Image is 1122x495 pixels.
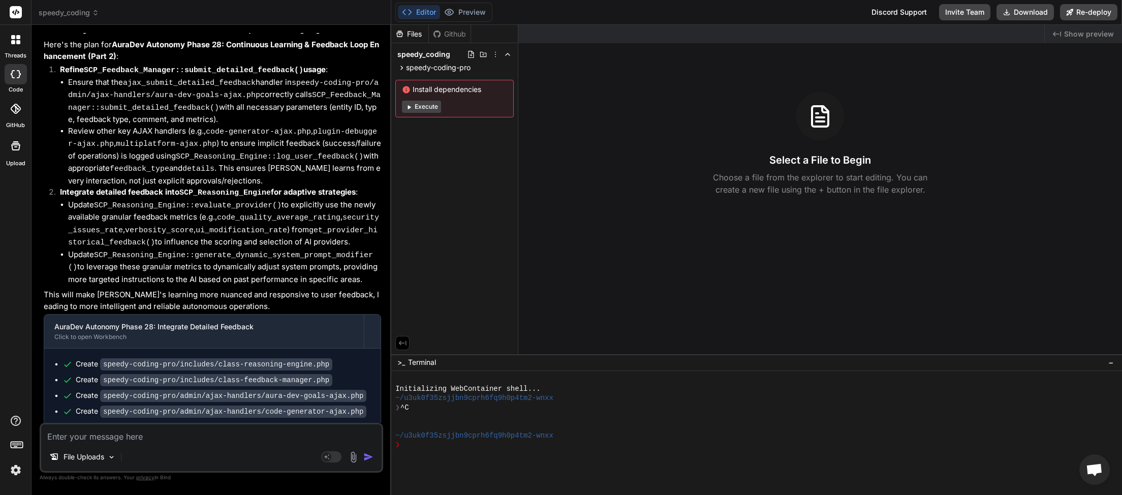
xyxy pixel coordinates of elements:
li: Update to leverage these granular metrics to dynamically adjust system prompts, providing more ta... [68,249,381,286]
img: attachment [348,451,359,463]
span: Show preview [1064,29,1114,39]
code: feedback_type [110,165,169,173]
h3: Select a File to Begin [769,153,871,167]
button: Re-deploy [1060,4,1117,20]
div: Create [76,390,366,401]
div: Create [76,406,366,417]
strong: AuraDev Autonomy Phase 28: Continuous Learning & Feedback Loop Enhancement (Part 2) [44,40,379,61]
span: ~/u3uk0f35zsjjbn9cprh6fq9h0p4tm2-wnxx [395,431,553,440]
p: This will make [PERSON_NAME]'s learning more nuanced and responsive to user feedback, leading to ... [44,289,381,312]
code: speedy-coding-pro/includes/class-feedback-manager.php [100,374,332,386]
code: SCP_Reasoning_Engine::evaluate_provider() [94,201,282,210]
code: SCP_Feedback_Manager::submit_detailed_feedback() [84,66,303,75]
button: AuraDev Autonomy Phase 28: Integrate Detailed FeedbackClick to open Workbench [44,315,364,348]
span: Terminal [408,357,436,367]
button: Invite Team [939,4,990,20]
img: Pick Models [107,453,116,461]
code: speedy-coding-pro/admin/ajax-handlers/code-generator-ajax.php [100,406,366,418]
button: Download [996,4,1054,20]
p: : [60,64,381,77]
div: Discord Support [865,4,933,20]
div: Files [391,29,428,39]
li: Update to explicitly use the newly available granular feedback metrics (e.g., , , , ) from to inf... [68,199,381,249]
img: icon [363,452,373,462]
span: Initializing WebContainer shell... [395,384,540,393]
code: code-generator-ajax.php [206,128,311,136]
span: privacy [136,474,154,480]
span: ❯ [395,440,400,449]
p: Always double-check its answers. Your in Bind [40,473,383,482]
p: Choose a file from the explorer to start editing. You can create a new file using the + button in... [706,171,934,196]
span: ^C [400,403,409,412]
li: Review other key AJAX handlers (e.g., , , ) to ensure implicit feedback (success/failure of opera... [68,126,381,187]
span: speedy-coding-pro [406,63,471,73]
button: Editor [398,5,440,19]
code: ui_modification_rate [196,226,287,235]
code: speedy-coding-pro/includes/class-reasoning-engine.php [100,358,332,370]
label: Upload [6,159,25,168]
span: >_ [397,357,405,367]
label: code [9,85,23,94]
div: Create [76,359,332,369]
button: Execute [402,101,441,113]
code: SCP_Feedback_Manager::submit_detailed_feedback() [68,91,381,112]
code: speedy-coding-pro/admin/ajax-handlers/aura-dev-goals-ajax.php [100,390,366,402]
span: speedy_coding [39,8,99,18]
code: verbosity_score [125,226,194,235]
li: Ensure that the handler in correctly calls with all necessary parameters (entity ID, type, feedba... [68,77,381,126]
span: speedy_coding [397,49,450,59]
code: SCP_Reasoning_Engine::generate_dynamic_system_prompt_modifier() [68,251,373,272]
span: ~/u3uk0f35zsjjbn9cprh6fq9h0p4tm2-wnxx [395,393,553,403]
div: Click to open Workbench [54,333,354,341]
span: − [1108,357,1114,367]
code: SCP_Reasoning_Engine [179,189,271,197]
strong: Refine usage [60,65,326,74]
code: ajax_submit_detailed_feedback [123,79,256,87]
code: multiplatform-ajax.php [116,140,216,148]
div: Github [429,29,471,39]
div: Create [76,375,332,385]
button: − [1106,354,1116,370]
span: ❯ [395,403,400,412]
code: SCP_Reasoning_Engine::log_user_feedback() [176,152,363,161]
div: AuraDev Autonomy Phase 28: Integrate Detailed Feedback [54,322,354,332]
p: Here's the plan for : [44,39,381,62]
code: details [182,165,214,173]
code: code_quality_average_rating [217,213,340,222]
img: settings [7,461,24,479]
label: GitHub [6,121,25,130]
button: Preview [440,5,490,19]
label: threads [5,51,26,60]
span: Install dependencies [402,84,507,95]
p: : [60,187,381,199]
p: File Uploads [64,452,104,462]
strong: Integrate detailed feedback into for adaptive strategies [60,187,356,197]
code: security_issues_rate [68,213,379,235]
div: Open chat [1079,454,1110,485]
